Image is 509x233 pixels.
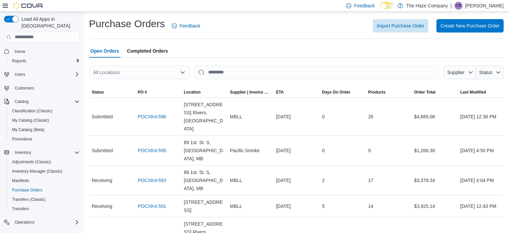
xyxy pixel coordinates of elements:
button: Users [1,70,82,79]
span: Manifests [12,178,29,183]
button: PO # [135,87,181,98]
button: Open list of options [180,70,185,75]
span: My Catalog (Classic) [9,116,80,124]
span: Open Orders [90,44,119,58]
a: Adjustments (Classic) [9,158,54,166]
div: MBLL [227,199,273,213]
a: Inventory Manager (Classic) [9,167,65,175]
span: Inventory [12,149,80,157]
span: Customers [15,85,34,91]
div: $3,925.14 [412,199,458,213]
span: Catalog [12,98,80,106]
button: Products [365,87,412,98]
span: Products [368,90,386,95]
span: Transfers (Classic) [12,197,46,202]
span: Operations [15,220,34,225]
a: Transfers [9,205,31,213]
a: Promotions [9,135,35,143]
div: MBLL [227,174,273,187]
span: My Catalog (Beta) [9,126,80,134]
span: Feedback [180,22,200,29]
a: Transfers (Classic) [9,195,48,203]
div: [DATE] [273,174,320,187]
a: Manifests [9,177,32,185]
span: Inventory Manager (Classic) [9,167,80,175]
span: Location [184,90,200,95]
button: Users [12,70,28,78]
span: Inventory [15,150,31,155]
div: [DATE] 4:50 PM [457,144,504,157]
span: 14 [368,202,373,210]
div: [DATE] 4:04 PM [457,174,504,187]
span: PO # [138,90,147,95]
span: Inventory Manager (Classic) [12,169,62,174]
span: 0 [322,113,325,121]
button: Manifests [7,176,82,185]
input: This is a search bar. After typing your query, hit enter to filter the results lower in the page. [195,66,438,79]
span: Status [479,70,493,75]
p: | [450,2,452,10]
button: Home [1,47,82,56]
button: Supplier [444,66,476,79]
button: Reports [7,56,82,66]
a: Customers [12,84,37,92]
span: CR [455,2,461,10]
button: Promotions [7,134,82,144]
button: Inventory [12,149,34,157]
button: Transfers (Classic) [7,195,82,204]
span: Home [15,49,25,54]
span: Adjustments (Classic) [12,159,51,165]
div: $1,266.30 [412,144,458,157]
span: Receiving [92,176,112,184]
span: Create New Purchase Order [440,22,500,29]
button: Catalog [12,98,31,106]
span: Receiving [92,202,112,210]
button: Operations [1,218,82,227]
span: 89 1st. St. S, [GEOGRAPHIC_DATA], MB [184,168,225,192]
a: Feedback [169,19,203,33]
span: Import Purchase Order [377,22,424,29]
div: [DATE] [273,110,320,123]
button: Classification (Classic) [7,106,82,116]
button: Inventory Manager (Classic) [7,167,82,176]
p: The Haze Company [406,2,448,10]
input: Dark Mode [380,2,394,9]
p: [PERSON_NAME] [465,2,504,10]
button: My Catalog (Beta) [7,125,82,134]
span: Reports [12,58,26,64]
button: Last Modified [457,87,504,98]
span: [STREET_ADDRESS] [184,198,225,214]
span: 5 [322,202,325,210]
button: Status [89,87,135,98]
span: ETA [276,90,284,95]
span: Submitted [92,147,113,155]
span: Days On Order [322,90,350,95]
a: POCXK4-593 [138,176,166,184]
button: Supplier | Invoice Number [227,87,273,98]
div: Cindy Russell [454,2,462,10]
a: My Catalog (Classic) [9,116,52,124]
button: Order Total [412,87,458,98]
span: Catalog [15,99,28,104]
span: 2 [322,176,325,184]
button: My Catalog (Classic) [7,116,82,125]
div: $4,885.08 [412,110,458,123]
button: Location [181,87,227,98]
button: Purchase Orders [7,185,82,195]
h1: Purchase Orders [89,17,165,31]
span: Transfers [12,206,29,212]
button: Import Purchase Order [373,19,428,33]
span: Transfers (Classic) [9,195,80,203]
div: Pacific Smoke [227,144,273,157]
img: Cova [13,2,44,9]
button: Adjustments (Classic) [7,157,82,167]
span: 26 [368,113,373,121]
a: My Catalog (Beta) [9,126,47,134]
button: Customers [1,83,82,93]
a: POCXK4-595 [138,147,166,155]
span: [STREET_ADDRESS] Rivers, [GEOGRAPHIC_DATA] [184,101,225,133]
span: Submitted [92,113,113,121]
button: Transfers [7,204,82,214]
div: [DATE] 12:38 PM [457,110,504,123]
